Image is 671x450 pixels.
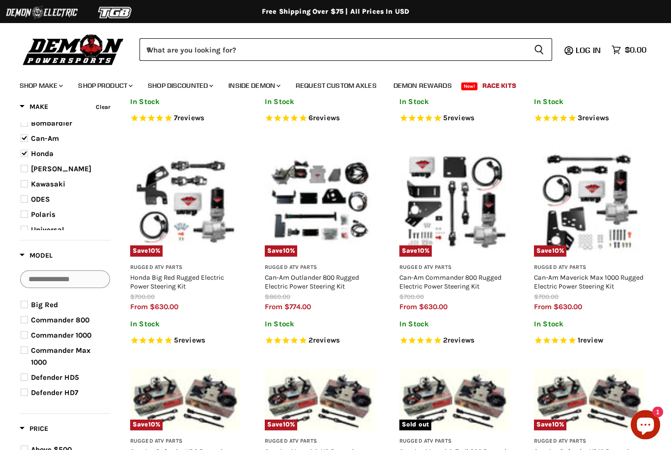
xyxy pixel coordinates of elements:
[447,337,475,345] span: reviews
[554,303,582,312] span: $630.00
[399,370,509,431] a: Can-Am Maverick Trail 800 Rugged Electric Power Steering KitSold out
[130,320,240,329] p: In Stock
[31,389,78,397] span: Defender HD7
[399,274,502,291] a: Can-Am Commander 800 Rugged Electric Power Steering Kit
[31,150,54,159] span: Honda
[399,147,509,257] a: Can-Am Commander 800 Rugged Electric Power Steering KitSave10%
[20,103,48,115] button: Filter by Make
[31,373,79,382] span: Defender HD5
[265,274,359,291] a: Can-Am Outlander 800 Rugged Electric Power Steering Kit
[576,45,601,55] span: Log in
[534,98,644,106] p: In Stock
[265,293,290,301] span: $860.00
[130,246,163,257] span: Save %
[265,147,375,257] img: Can-Am Outlander 800 Rugged Electric Power Steering Kit
[534,370,644,431] a: Can-Am Defender HD10 Rugged Electric Power Steering KitSave10%
[20,251,53,264] button: Filter by Model
[283,247,290,255] span: 10
[177,114,204,123] span: reviews
[284,303,311,312] span: $774.00
[265,438,375,446] h3: Rugged ATV Parts
[265,147,375,257] a: Can-Am Outlander 800 Rugged Electric Power Steering KitSave10%
[534,370,644,431] img: Can-Am Defender HD10 Rugged Electric Power Steering Kit
[130,420,163,431] span: Save %
[534,246,566,257] span: Save %
[475,76,524,96] a: Race Kits
[582,114,609,123] span: reviews
[130,370,240,431] a: Can-Am Defender HD9 Rugged Electric Power Steering KitSave10%
[130,336,240,346] span: Rated 4.6 out of 5 stars 5 reviews
[31,180,65,189] span: Kawasaki
[31,134,59,143] span: Can-Am
[625,45,646,54] span: $0.00
[174,114,204,123] span: 7 reviews
[130,438,240,446] h3: Rugged ATV Parts
[399,438,509,446] h3: Rugged ATV Parts
[534,147,644,257] img: Can-Am Maverick Max 1000 Rugged Electric Power Steering Kit
[313,337,340,345] span: reviews
[31,301,58,310] span: Big Red
[313,114,340,123] span: reviews
[399,303,417,312] span: from
[399,265,509,272] h3: Rugged ATV Parts
[93,102,111,115] button: Clear filter by Make
[399,370,509,431] img: Can-Am Maverick Trail 800 Rugged Electric Power Steering Kit
[308,114,340,123] span: 6 reviews
[20,32,127,67] img: Demon Powersports
[443,337,475,345] span: 2 reviews
[534,438,644,446] h3: Rugged ATV Parts
[447,114,475,123] span: reviews
[399,114,509,124] span: Rated 4.8 out of 5 stars 5 reviews
[552,421,559,428] span: 10
[140,38,552,61] form: Product
[130,265,240,272] h3: Rugged ATV Parts
[140,38,526,61] input: When autocomplete results are available use up and down arrows to review and enter to select
[71,76,139,96] a: Shop Product
[534,274,643,291] a: Can-Am Maverick Max 1000 Rugged Electric Power Steering Kit
[148,247,155,255] span: 10
[31,195,50,204] span: ODES
[534,336,644,346] span: Rated 5.0 out of 5 stars 1 reviews
[399,98,509,106] p: In Stock
[283,421,290,428] span: 10
[31,165,91,174] span: [PERSON_NAME]
[419,303,447,312] span: $630.00
[265,246,297,257] span: Save %
[418,247,424,255] span: 10
[130,370,240,431] img: Can-Am Defender HD9 Rugged Electric Power Steering Kit
[31,316,89,325] span: Commander 800
[31,211,56,219] span: Polaris
[265,114,375,124] span: Rated 5.0 out of 5 stars 6 reviews
[20,425,48,433] span: Price
[628,410,663,442] inbox-online-store-chat: Shopify online store chat
[399,293,424,301] span: $700.00
[31,226,64,235] span: Universal
[148,421,155,428] span: 10
[399,320,509,329] p: In Stock
[399,336,509,346] span: Rated 5.0 out of 5 stars 2 reviews
[130,303,148,312] span: from
[20,103,48,111] span: Make
[399,147,509,257] img: Can-Am Commander 800 Rugged Electric Power Steering Kit
[5,3,79,22] img: Demon Electric Logo 2
[265,303,282,312] span: from
[443,114,475,123] span: 5 reviews
[386,76,459,96] a: Demon Rewards
[578,337,603,345] span: 1 reviews
[308,337,340,345] span: 2 reviews
[288,76,384,96] a: Request Custom Axles
[130,147,240,257] img: Honda Big Red Rugged Electric Power Steering Kit
[265,370,375,431] a: Can-Am Maverick X3 Rugged Electric Power Steering KitSave10%
[461,82,478,90] span: New!
[534,420,566,431] span: Save %
[20,252,53,260] span: Model
[607,43,651,57] a: $0.00
[130,147,240,257] a: Honda Big Red Rugged Electric Power Steering KitSave10%
[130,293,155,301] span: $700.00
[130,98,240,106] p: In Stock
[265,336,375,346] span: Rated 5.0 out of 5 stars 2 reviews
[265,98,375,106] p: In Stock
[150,303,178,312] span: $630.00
[534,147,644,257] a: Can-Am Maverick Max 1000 Rugged Electric Power Steering KitSave10%
[31,346,90,367] span: Commander Max 1000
